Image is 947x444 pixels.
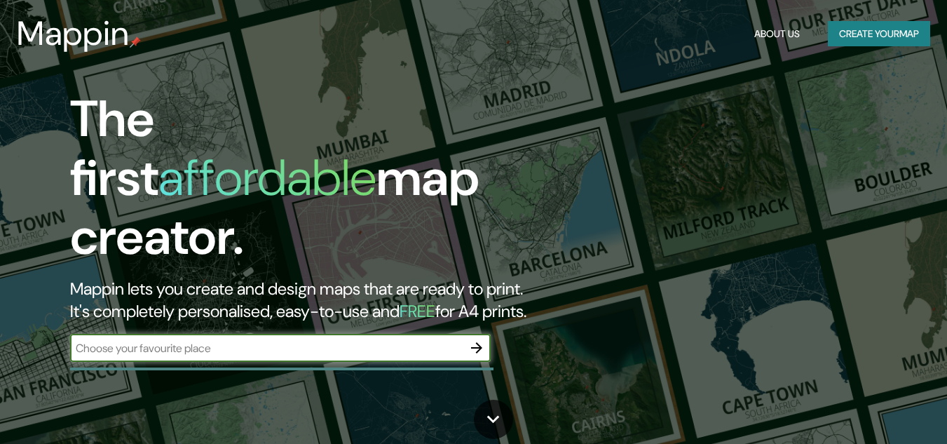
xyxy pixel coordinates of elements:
[749,21,805,47] button: About Us
[17,14,130,53] h3: Mappin
[70,278,544,323] h2: Mappin lets you create and design maps that are ready to print. It's completely personalised, eas...
[70,340,463,356] input: Choose your favourite place
[158,145,376,210] h1: affordable
[828,21,930,47] button: Create yourmap
[400,300,435,322] h5: FREE
[70,90,544,278] h1: The first map creator.
[130,36,141,48] img: mappin-pin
